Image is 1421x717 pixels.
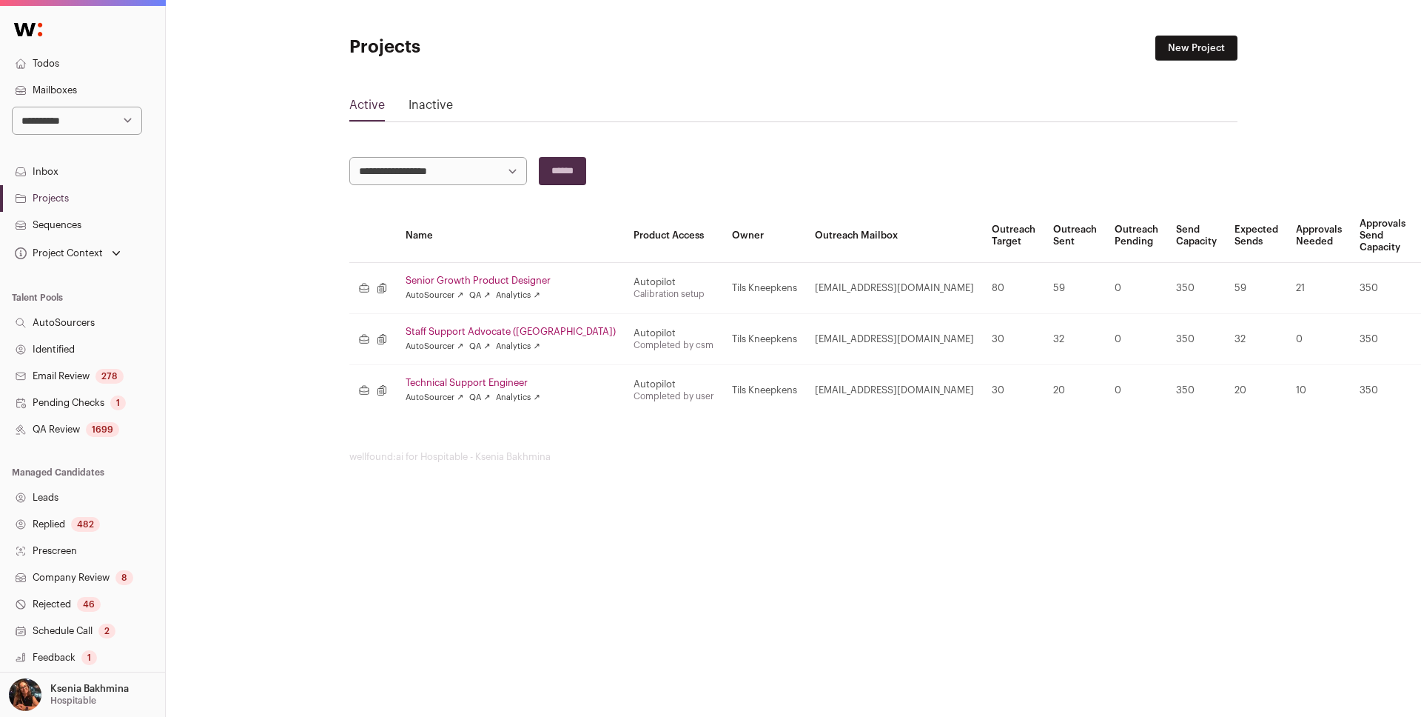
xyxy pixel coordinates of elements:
[983,263,1044,314] td: 80
[806,209,983,263] th: Outreach Mailbox
[723,314,806,365] td: Tils Kneepkens
[1044,209,1106,263] th: Outreach Sent
[9,678,41,711] img: 13968079-medium_jpg
[469,341,490,353] a: QA ↗
[723,209,806,263] th: Owner
[349,451,1237,463] footer: wellfound:ai for Hospitable - Ksenia Bakhmina
[71,517,100,532] div: 482
[634,392,714,401] a: Completed by user
[1226,209,1287,263] th: Expected Sends
[634,327,714,339] div: Autopilot
[634,290,705,299] a: Calibration setup
[1226,365,1287,416] td: 20
[625,209,723,263] th: Product Access
[1106,263,1167,314] td: 0
[406,326,616,338] a: Staff Support Advocate ([GEOGRAPHIC_DATA])
[469,392,490,404] a: QA ↗
[406,392,463,404] a: AutoSourcer ↗
[1167,263,1226,314] td: 350
[1226,263,1287,314] td: 59
[406,290,463,301] a: AutoSourcer ↗
[349,96,385,120] a: Active
[634,276,714,288] div: Autopilot
[806,365,983,416] td: [EMAIL_ADDRESS][DOMAIN_NAME]
[110,396,126,410] div: 1
[1044,314,1106,365] td: 32
[806,314,983,365] td: [EMAIL_ADDRESS][DOMAIN_NAME]
[50,683,129,695] p: Ksenia Bakhmina
[86,422,119,437] div: 1699
[1167,365,1226,416] td: 350
[6,678,132,711] button: Open dropdown
[983,209,1044,263] th: Outreach Target
[983,314,1044,365] td: 30
[406,377,616,389] a: Technical Support Engineer
[723,365,806,416] td: Tils Kneepkens
[496,341,540,353] a: Analytics ↗
[496,392,540,404] a: Analytics ↗
[1044,263,1106,314] td: 59
[77,597,101,612] div: 46
[1287,314,1351,365] td: 0
[98,624,115,638] div: 2
[1351,365,1414,416] td: 350
[1106,209,1167,263] th: Outreach Pending
[806,263,983,314] td: [EMAIL_ADDRESS][DOMAIN_NAME]
[1287,209,1351,263] th: Approvals Needed
[496,290,540,301] a: Analytics ↗
[6,15,50,44] img: Wellfound
[1351,263,1414,314] td: 350
[81,650,97,665] div: 1
[1287,365,1351,416] td: 10
[983,365,1044,416] td: 30
[1044,365,1106,416] td: 20
[1167,209,1226,263] th: Send Capacity
[634,341,713,350] a: Completed by csm
[1226,314,1287,365] td: 32
[469,290,490,301] a: QA ↗
[1167,314,1226,365] td: 350
[12,247,103,259] div: Project Context
[12,243,124,264] button: Open dropdown
[1351,209,1414,263] th: Approvals Send Capacity
[634,378,714,390] div: Autopilot
[409,96,453,120] a: Inactive
[115,570,133,585] div: 8
[406,341,463,353] a: AutoSourcer ↗
[50,695,96,707] p: Hospitable
[1155,36,1237,61] a: New Project
[349,36,645,59] h1: Projects
[95,369,124,384] div: 278
[1106,365,1167,416] td: 0
[406,275,616,287] a: Senior Growth Product Designer
[1351,314,1414,365] td: 350
[1106,314,1167,365] td: 0
[1287,263,1351,314] td: 21
[397,209,625,263] th: Name
[723,263,806,314] td: Tils Kneepkens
